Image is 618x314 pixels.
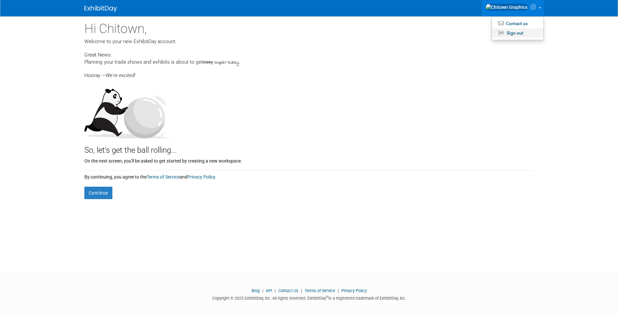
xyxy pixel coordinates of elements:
[106,72,135,78] span: We're excited!
[326,295,328,299] sup: ®
[299,288,304,293] span: |
[84,170,534,180] div: By continuing, you agree to the and .
[278,288,298,293] a: Contact Us
[273,288,277,293] span: |
[84,156,534,164] div: On the next screen, you'll be asked to get started by creating a new workspace.
[214,59,239,66] span: super-easy
[84,51,534,58] div: Great News:
[305,288,335,293] a: Terms of Service
[492,28,543,38] a: Sign out
[84,66,534,79] div: Hooray —
[84,16,534,38] div: Hi Chitown,
[336,288,340,293] span: |
[84,82,172,138] img: Let's get the ball rolling
[341,288,367,293] a: Privacy Policy
[485,4,528,11] img: Chitown Graphics
[492,19,543,28] a: Contact us
[84,38,534,45] div: Welcome to your new ExhibitDay account.
[84,58,534,66] div: Planning your trade shows and exhibits is about to get .
[84,187,112,199] button: Continue
[203,59,213,65] span: easy
[187,174,215,180] a: Privacy Policy
[261,288,265,293] span: |
[147,174,180,180] a: Terms of Service
[266,288,272,293] a: API
[84,138,534,156] div: So, let's get the ball rolling...
[84,6,117,12] img: ExhibitDay
[252,288,260,293] a: Blog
